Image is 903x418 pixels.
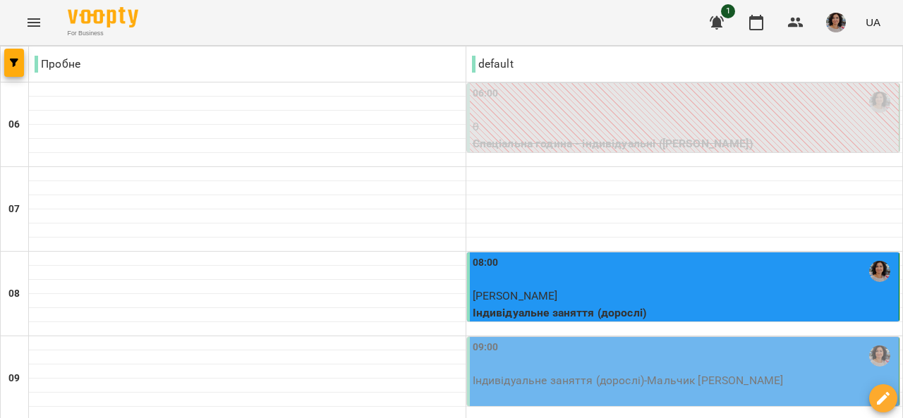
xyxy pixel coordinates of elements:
[473,305,897,321] p: Індивідуальне заняття (дорослі)
[8,202,20,217] h6: 07
[68,7,138,27] img: Voopty Logo
[721,4,735,18] span: 1
[17,6,51,39] button: Menu
[473,86,499,102] label: 06:00
[8,117,20,133] h6: 06
[473,255,499,271] label: 08:00
[473,372,897,389] p: Індивідуальне заняття (дорослі) - Мальчик [PERSON_NAME]
[8,371,20,386] h6: 09
[869,92,890,113] img: Гавурська Надія Вікторівна
[869,345,890,367] img: Гавурська Надія Вікторівна
[473,118,897,135] p: 0
[473,289,558,302] span: [PERSON_NAME]
[68,29,138,38] span: For Business
[866,15,880,30] span: UA
[869,261,890,282] img: Гавурська Надія Вікторівна
[826,13,846,32] img: d9c92f593e129183708ef02aeb897e7f.jpg
[473,340,499,355] label: 09:00
[860,9,886,35] button: UA
[472,56,514,73] p: default
[8,286,20,302] h6: 08
[473,135,897,152] p: Спеціальна година - індивідуальні ([PERSON_NAME])
[35,56,80,73] p: Пробне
